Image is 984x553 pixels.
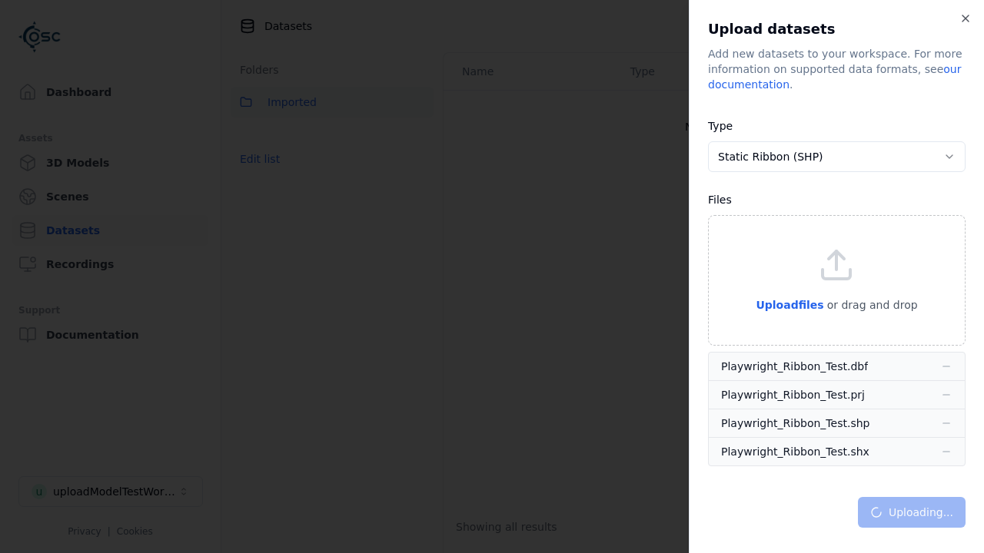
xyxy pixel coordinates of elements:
[708,46,966,92] div: Add new datasets to your workspace. For more information on supported data formats, see .
[708,120,733,132] label: Type
[721,387,865,402] div: Playwright_Ribbon_Test.prj
[721,444,869,459] div: Playwright_Ribbon_Test.shx
[721,416,869,431] div: Playwright_Ribbon_Test.shp
[708,18,966,40] h2: Upload datasets
[721,359,868,374] div: Playwright_Ribbon_Test.dbf
[824,296,918,314] p: or drag and drop
[756,299,823,311] span: Upload files
[708,194,732,206] label: Files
